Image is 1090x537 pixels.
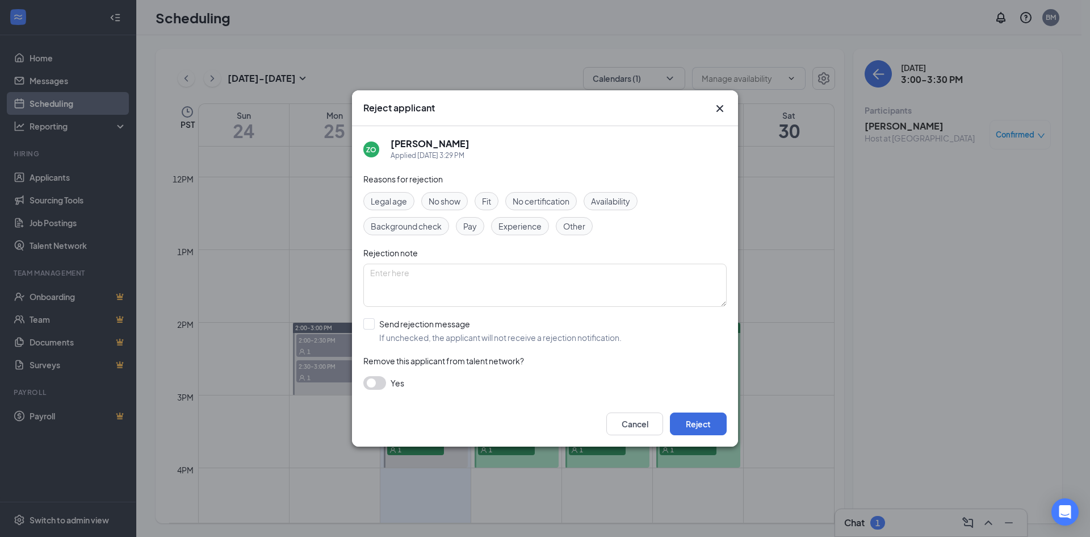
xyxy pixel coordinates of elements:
[391,376,404,390] span: Yes
[1051,498,1079,526] div: Open Intercom Messenger
[363,356,524,366] span: Remove this applicant from talent network?
[371,220,442,232] span: Background check
[713,102,727,115] svg: Cross
[591,195,630,207] span: Availability
[366,145,376,155] div: ZO
[670,413,727,435] button: Reject
[463,220,477,232] span: Pay
[563,220,585,232] span: Other
[482,195,491,207] span: Fit
[713,102,727,115] button: Close
[391,138,469,150] h5: [PERSON_NAME]
[371,195,407,207] span: Legal age
[391,150,469,161] div: Applied [DATE] 3:29 PM
[363,174,443,184] span: Reasons for rejection
[363,102,435,114] h3: Reject applicant
[606,413,663,435] button: Cancel
[513,195,569,207] span: No certification
[498,220,542,232] span: Experience
[363,248,418,258] span: Rejection note
[429,195,460,207] span: No show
